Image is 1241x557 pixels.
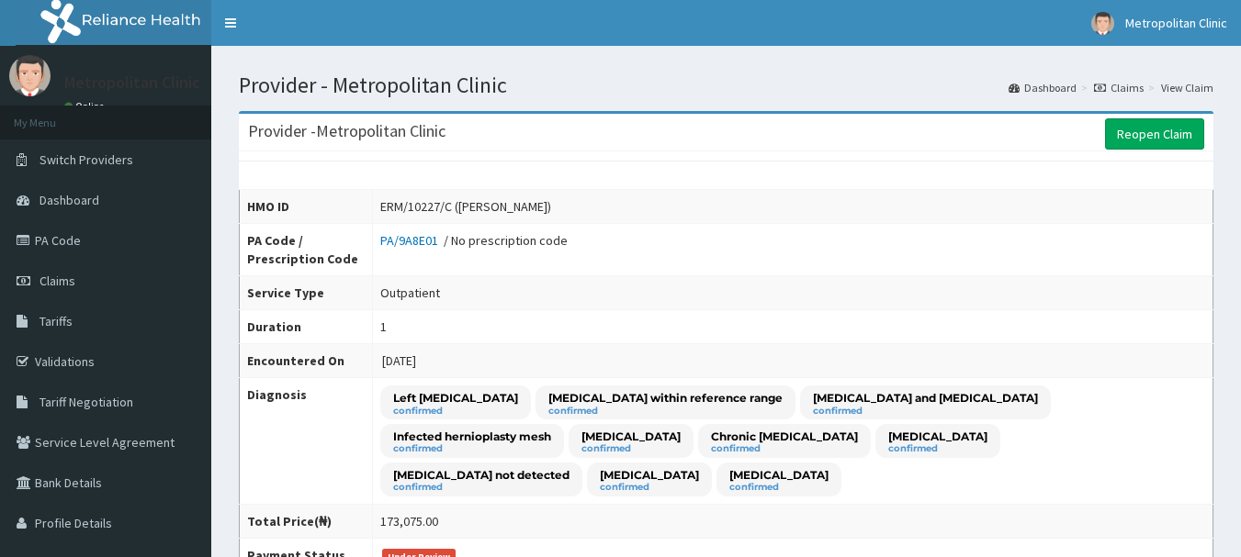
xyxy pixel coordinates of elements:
p: [MEDICAL_DATA] [729,467,829,483]
p: [MEDICAL_DATA] [888,429,987,444]
a: Reopen Claim [1105,118,1204,150]
th: Encountered On [240,344,373,378]
img: User Image [9,55,51,96]
div: ERM/10227/C ([PERSON_NAME]) [380,197,551,216]
small: confirmed [813,407,1038,416]
p: Chronic [MEDICAL_DATA] [711,429,858,444]
th: Diagnosis [240,378,373,505]
small: confirmed [729,483,829,492]
small: confirmed [711,444,858,453]
small: confirmed [393,444,551,453]
th: Service Type [240,276,373,310]
span: Switch Providers [39,151,133,168]
a: Online [64,100,108,113]
h1: Provider - Metropolitan Clinic [239,73,1213,97]
span: Dashboard [39,192,99,208]
p: [MEDICAL_DATA] and [MEDICAL_DATA] [813,390,1038,406]
span: Metropolitan Clinic [1125,15,1227,31]
h3: Provider - Metropolitan Clinic [248,123,446,139]
small: confirmed [393,407,518,416]
p: [MEDICAL_DATA] [600,467,699,483]
div: 173,075.00 [380,512,438,530]
th: Duration [240,310,373,344]
p: Left [MEDICAL_DATA] [393,390,518,406]
a: View Claim [1161,80,1213,95]
div: Outpatient [380,284,440,302]
p: Metropolitan Clinic [64,74,200,91]
p: [MEDICAL_DATA] not detected [393,467,570,483]
span: Tariff Negotiation [39,394,133,410]
p: [MEDICAL_DATA] [581,429,681,444]
small: confirmed [600,483,699,492]
small: confirmed [548,407,783,416]
a: PA/9A8E01 [380,232,444,249]
span: Tariffs [39,313,73,329]
th: Total Price(₦) [240,505,373,539]
div: / No prescription code [380,231,568,250]
th: PA Code / Prescription Code [240,224,373,276]
a: Dashboard [1009,80,1077,95]
a: Claims [1094,80,1144,95]
p: Infected hernioplasty mesh [393,429,551,444]
span: Claims [39,273,75,289]
div: 1 [380,317,387,336]
span: [DATE] [382,352,416,369]
small: confirmed [393,483,570,492]
img: User Image [1091,12,1114,35]
small: confirmed [581,444,681,453]
p: [MEDICAL_DATA] within reference range [548,390,783,406]
th: HMO ID [240,190,373,224]
small: confirmed [888,444,987,453]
